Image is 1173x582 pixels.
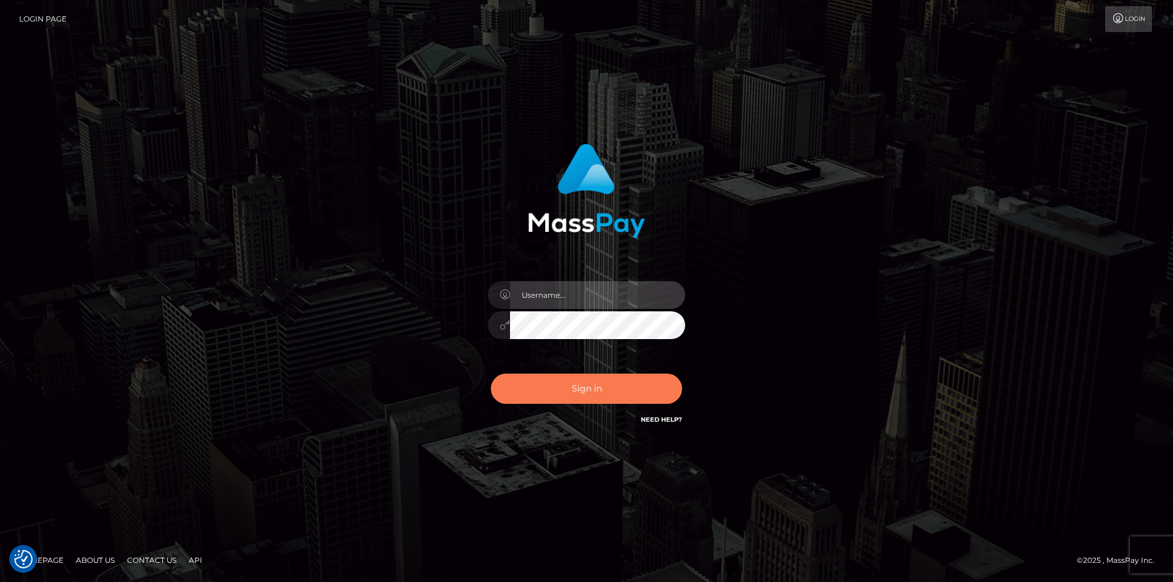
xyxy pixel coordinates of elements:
a: Homepage [14,551,68,570]
a: Login Page [19,6,67,32]
input: Username... [510,281,685,309]
a: Need Help? [641,416,682,424]
img: Revisit consent button [14,550,33,568]
button: Sign in [491,374,682,404]
img: MassPay Login [528,144,645,238]
a: Login [1105,6,1152,32]
div: © 2025 , MassPay Inc. [1077,554,1164,567]
a: API [184,551,207,570]
a: Contact Us [122,551,181,570]
a: About Us [71,551,120,570]
button: Consent Preferences [14,550,33,568]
